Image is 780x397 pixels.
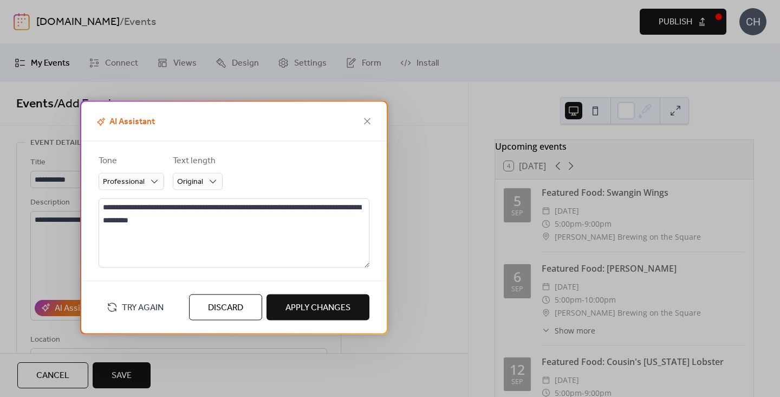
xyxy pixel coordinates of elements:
button: Try Again [99,298,172,317]
span: AI Assistant [94,116,155,129]
span: Apply Changes [285,302,350,315]
span: Try Again [122,302,164,315]
button: Discard [189,294,262,321]
span: Original [177,175,203,189]
span: Discard [208,302,243,315]
div: Tone [99,155,162,168]
div: Text length [173,155,220,168]
button: Apply Changes [266,294,369,321]
span: Professional [103,175,145,189]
